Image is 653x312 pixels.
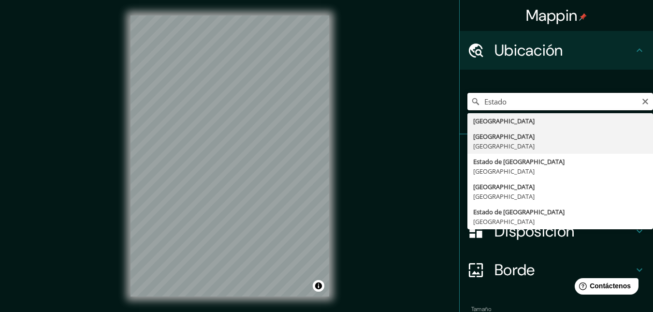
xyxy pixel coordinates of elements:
[641,96,649,105] button: Claro
[473,192,535,201] font: [GEOGRAPHIC_DATA]
[526,5,578,26] font: Mappin
[473,117,535,125] font: [GEOGRAPHIC_DATA]
[473,157,565,166] font: Estado de [GEOGRAPHIC_DATA]
[313,280,324,292] button: Activar o desactivar atribución
[473,132,535,141] font: [GEOGRAPHIC_DATA]
[460,31,653,70] div: Ubicación
[494,40,563,60] font: Ubicación
[473,182,535,191] font: [GEOGRAPHIC_DATA]
[473,167,535,176] font: [GEOGRAPHIC_DATA]
[467,93,653,110] input: Elige tu ciudad o zona
[131,15,329,297] canvas: Mapa
[473,142,535,150] font: [GEOGRAPHIC_DATA]
[494,260,535,280] font: Borde
[460,134,653,173] div: Patas
[567,274,642,301] iframe: Lanzador de widgets de ayuda
[460,173,653,212] div: Estilo
[473,217,535,226] font: [GEOGRAPHIC_DATA]
[460,251,653,289] div: Borde
[473,208,565,216] font: Estado de [GEOGRAPHIC_DATA]
[460,212,653,251] div: Disposición
[494,221,574,241] font: Disposición
[579,13,587,21] img: pin-icon.png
